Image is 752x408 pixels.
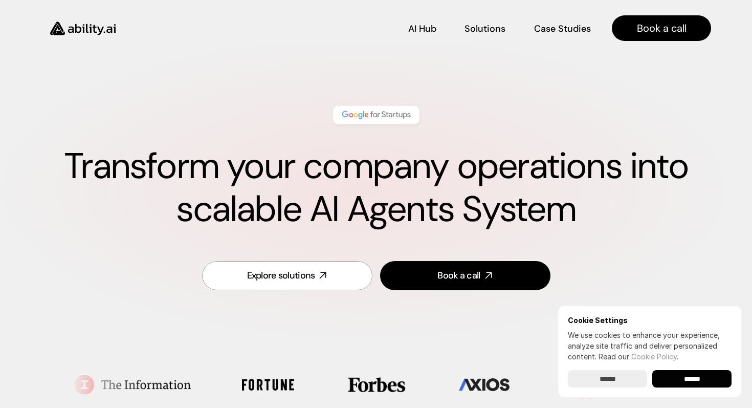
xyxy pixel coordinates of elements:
p: Case Studies [534,23,591,35]
p: Solutions [465,23,505,35]
a: AI Hub [408,19,436,37]
p: AI Hub [408,23,436,35]
a: Case Studies [534,19,591,37]
a: Book a call [380,261,550,290]
a: Book a call [612,15,711,41]
div: Explore solutions [247,269,315,282]
span: Read our . [599,352,678,361]
nav: Main navigation [130,15,711,41]
a: Cookie Policy [631,352,677,361]
p: Book a call [637,21,687,35]
div: Book a call [437,269,480,282]
a: Explore solutions [202,261,372,290]
h6: Cookie Settings [568,316,732,325]
a: Solutions [465,19,505,37]
h1: Transform your company operations into scalable AI Agents System [41,145,711,231]
p: We use cookies to enhance your experience, analyze site traffic and deliver personalized content. [568,330,732,362]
